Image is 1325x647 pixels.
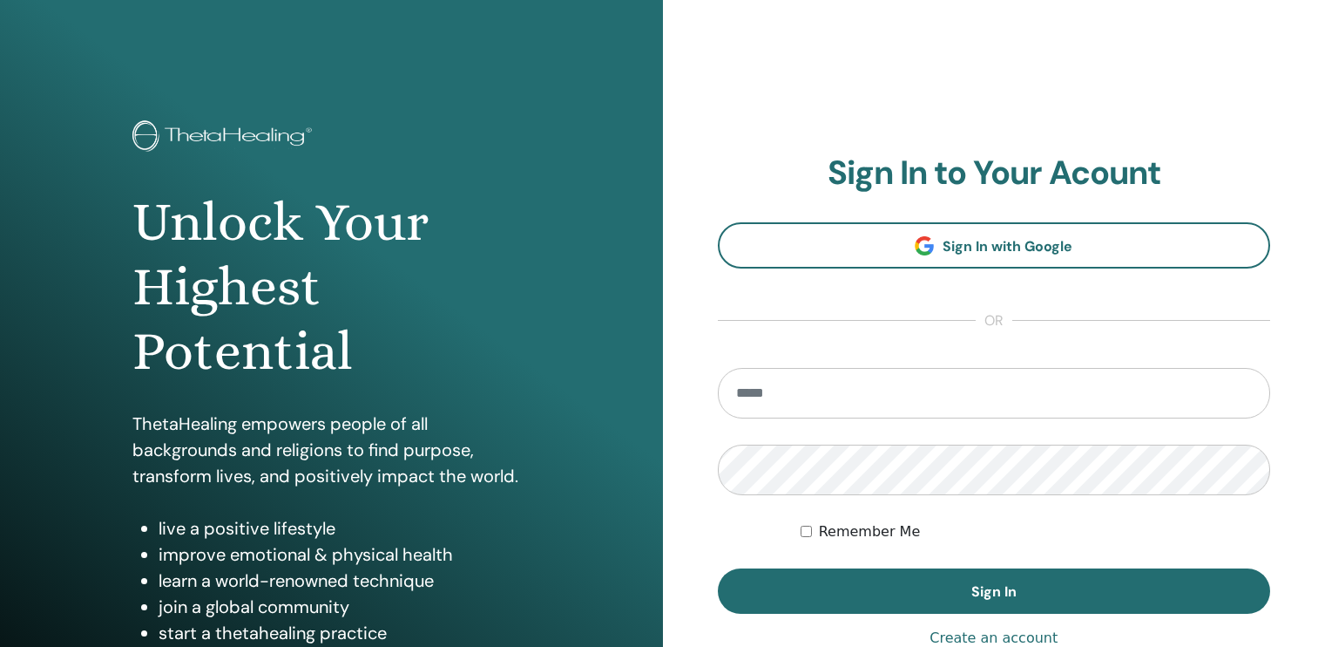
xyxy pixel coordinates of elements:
[132,190,531,385] h1: Unlock Your Highest Potential
[976,310,1012,331] span: or
[132,411,531,489] p: ThetaHealing empowers people of all backgrounds and religions to find purpose, transform lives, a...
[159,620,531,646] li: start a thetahealing practice
[159,541,531,568] li: improve emotional & physical health
[718,222,1271,269] a: Sign In with Google
[819,521,921,542] label: Remember Me
[159,515,531,541] li: live a positive lifestyle
[718,569,1271,614] button: Sign In
[718,153,1271,194] h2: Sign In to Your Acount
[801,521,1270,542] div: Keep me authenticated indefinitely or until I manually logout
[159,594,531,620] li: join a global community
[971,582,1017,601] span: Sign In
[943,237,1072,255] span: Sign In with Google
[159,568,531,594] li: learn a world-renowned technique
